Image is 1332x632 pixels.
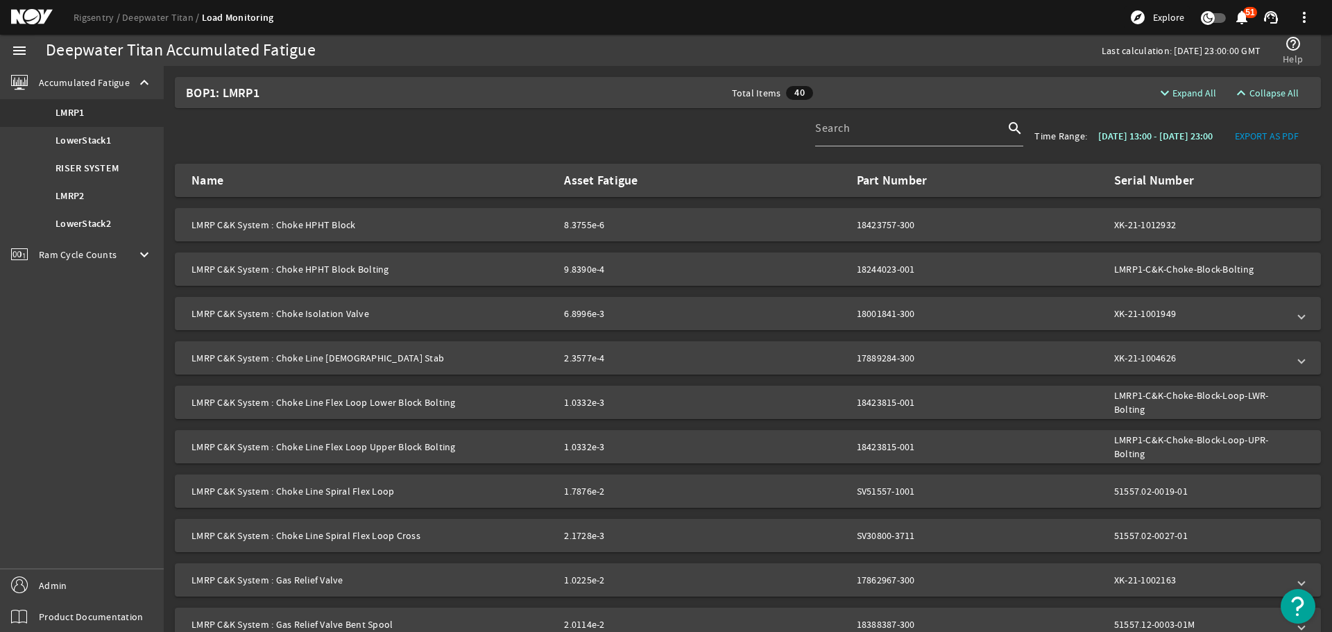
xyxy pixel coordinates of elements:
[564,395,685,409] div: 1.0332e-3
[1156,85,1168,101] mat-icon: expand_more
[857,395,943,409] div: 18423815-001
[191,173,553,187] mat-panel-title: Name
[39,579,67,592] span: Admin
[175,208,1321,241] mat-expansion-panel-header: LMRP C&K System : Choke HPHT Block8.3755e-618423757-300XK-21-1012932
[191,433,553,461] mat-panel-title: LMRP C&K System : Choke Line Flex Loop Upper Block Bolting
[564,173,685,187] div: Asset Fatigue
[1151,80,1222,105] button: Expand All
[1129,9,1146,26] mat-icon: explore
[564,218,685,232] div: 8.3755e-6
[564,440,685,454] div: 1.0332e-3
[857,573,943,587] div: 17862967-300
[1114,388,1288,416] div: LMRP1-C&K-Choke-Block-Loop-LWR-Bolting
[191,351,553,365] mat-panel-title: LMRP C&K System : Choke Line [DEMOGRAPHIC_DATA] Stab
[191,484,553,498] mat-panel-title: LMRP C&K System : Choke Line Spiral Flex Loop
[55,217,111,231] b: LowerStack2
[175,430,1321,463] mat-expansion-panel-header: LMRP C&K System : Choke Line Flex Loop Upper Block Bolting1.0332e-318423815-001LMRP1-C&K-Choke-Bl...
[175,164,1321,197] mat-expansion-panel-header: NameAsset FatiguePart NumberSerial Number
[39,610,143,624] span: Product Documentation
[191,307,553,321] mat-panel-title: LMRP C&K System : Choke Isolation Valve
[55,134,111,148] b: LowerStack1
[1114,351,1288,365] div: XK-21-1004626
[1235,129,1299,143] span: EXPORT AS PDF
[815,126,1004,142] input: Search
[1227,80,1304,105] button: Collapse All
[1102,44,1261,58] div: Last calculation: [DATE] 23:00:00 GMT
[175,475,1321,508] mat-expansion-panel-header: LMRP C&K System : Choke Line Spiral Flex Loop1.7876e-2SV51557-100151557.02-0019-01
[122,11,202,24] a: Deepwater Titan
[175,341,1321,375] mat-expansion-panel-header: LMRP C&K System : Choke Line [DEMOGRAPHIC_DATA] Stab2.3577e-417889284-300XK-21-1004626
[732,86,781,100] span: Total Items
[1233,85,1244,101] mat-icon: expand_less
[857,351,943,365] div: 17889284-300
[564,351,685,365] div: 2.3577e-4
[857,529,943,543] div: SV30800-3711
[564,529,685,543] div: 2.1728e-3
[1114,433,1288,461] div: LMRP1-C&K-Choke-Block-Loop-UPR-Bolting
[857,218,943,232] div: 18423757-300
[191,573,553,587] mat-panel-title: LMRP C&K System : Gas Relief Valve
[175,253,1321,286] mat-expansion-panel-header: LMRP C&K System : Choke HPHT Block Bolting9.8390e-418244023-001LMRP1-C&K-Choke-Block-Bolting
[191,617,553,631] mat-panel-title: LMRP C&K System : Gas Relief Valve Bent Spool
[1153,10,1184,24] span: Explore
[1034,129,1087,143] div: Time Range:
[1114,262,1288,276] div: LMRP1-C&K-Choke-Block-Bolting
[191,262,553,276] mat-panel-title: LMRP C&K System : Choke HPHT Block Bolting
[1114,173,1288,187] div: Serial Number
[564,484,685,498] div: 1.7876e-2
[1087,123,1224,148] button: [DATE] 13:00 - [DATE] 23:00
[1114,307,1288,321] div: XK-21-1001949
[1114,617,1288,631] div: 51557.12-0003-01M
[1283,52,1303,66] span: Help
[11,42,28,59] mat-icon: menu
[191,529,553,543] mat-panel-title: LMRP C&K System : Choke Line Spiral Flex Loop Cross
[1007,120,1023,137] i: search
[175,519,1321,552] mat-expansion-panel-header: LMRP C&K System : Choke Line Spiral Flex Loop Cross2.1728e-3SV30800-371151557.02-0027-01
[564,262,685,276] div: 9.8390e-4
[1234,10,1249,25] button: 51
[857,307,943,321] div: 18001841-300
[55,189,84,203] b: LMRP2
[1114,218,1288,232] div: XK-21-1012932
[46,44,316,58] div: Deepwater Titan Accumulated Fatigue
[857,440,943,454] div: 18423815-001
[1281,589,1315,624] button: Open Resource Center
[1124,6,1190,28] button: Explore
[1114,573,1288,587] div: XK-21-1002163
[1172,86,1216,100] span: Expand All
[191,218,553,232] mat-panel-title: LMRP C&K System : Choke HPHT Block
[1224,123,1310,148] button: EXPORT AS PDF
[186,77,394,108] div: BOP1: LMRP1
[1233,9,1250,26] mat-icon: notifications
[564,573,685,587] div: 1.0225e-2
[1263,9,1279,26] mat-icon: support_agent
[55,162,119,176] b: RISER SYSTEM
[1114,529,1288,543] div: 51557.02-0027-01
[857,173,943,187] div: Part Number
[39,248,117,262] span: Ram Cycle Counts
[39,76,130,89] span: Accumulated Fatigue
[1114,484,1288,498] div: 51557.02-0019-01
[202,11,274,24] a: Load Monitoring
[175,563,1321,597] mat-expansion-panel-header: LMRP C&K System : Gas Relief Valve1.0225e-217862967-300XK-21-1002163
[564,617,685,631] div: 2.0114e-2
[857,262,943,276] div: 18244023-001
[815,121,850,135] mat-label: Search
[136,246,153,263] mat-icon: keyboard_arrow_down
[175,386,1321,419] mat-expansion-panel-header: LMRP C&K System : Choke Line Flex Loop Lower Block Bolting1.0332e-318423815-001LMRP1-C&K-Choke-Bl...
[175,297,1321,330] mat-expansion-panel-header: LMRP C&K System : Choke Isolation Valve6.8996e-318001841-300XK-21-1001949
[857,484,943,498] div: SV51557-1001
[564,307,685,321] div: 6.8996e-3
[136,74,153,91] mat-icon: keyboard_arrow_up
[1098,130,1213,143] b: [DATE] 13:00 - [DATE] 23:00
[1249,86,1299,100] span: Collapse All
[786,86,813,100] span: 40
[1285,35,1301,52] mat-icon: help_outline
[55,106,84,120] b: LMRP1
[857,617,943,631] div: 18388387-300
[191,388,553,416] mat-panel-title: LMRP C&K System : Choke Line Flex Loop Lower Block Bolting
[1288,1,1321,34] button: more_vert
[74,11,122,24] a: Rigsentry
